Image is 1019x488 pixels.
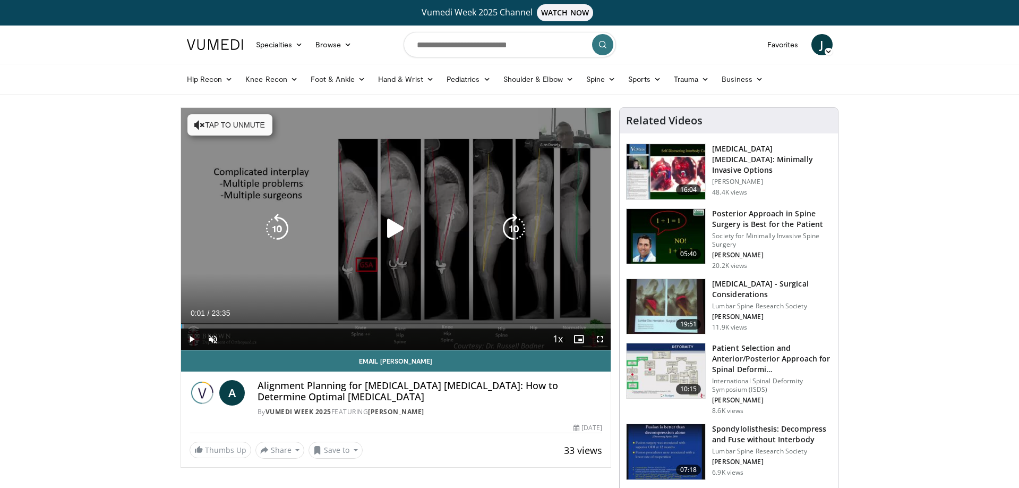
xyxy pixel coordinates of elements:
span: 33 views [564,444,602,457]
img: df977cbb-5756-427a-b13c-efcd69dcbbf0.150x105_q85_crop-smart_upscale.jpg [627,279,705,334]
p: 8.6K views [712,407,743,415]
span: 19:51 [676,319,701,330]
a: 07:18 Spondylolisthesis: Decompress and Fuse without Interbody Lumbar Spine Research Society [PER... [626,424,832,480]
button: Enable picture-in-picture mode [568,329,589,350]
h3: Spondylolisthesis: Decompress and Fuse without Interbody [712,424,832,445]
button: Play [181,329,202,350]
p: [PERSON_NAME] [712,178,832,186]
button: Fullscreen [589,329,611,350]
p: 6.9K views [712,468,743,477]
span: 23:35 [211,309,230,317]
div: By FEATURING [258,407,603,417]
span: 16:04 [676,184,701,195]
p: 11.9K views [712,323,747,332]
img: 9f1438f7-b5aa-4a55-ab7b-c34f90e48e66.150x105_q85_crop-smart_upscale.jpg [627,144,705,199]
span: 07:18 [676,465,701,475]
button: Tap to unmute [187,114,272,136]
img: beefc228-5859-4966-8bc6-4c9aecbbf021.150x105_q85_crop-smart_upscale.jpg [627,343,705,399]
a: Foot & Ankle [304,69,372,90]
p: Lumbar Spine Research Society [712,302,832,310]
a: Spine [580,69,622,90]
a: Business [715,69,769,90]
img: 3b6f0384-b2b2-4baa-b997-2e524ebddc4b.150x105_q85_crop-smart_upscale.jpg [627,209,705,264]
a: Vumedi Week 2025 ChannelWATCH NOW [189,4,831,21]
span: WATCH NOW [537,4,593,21]
a: Hand & Wrist [372,69,440,90]
a: 16:04 [MEDICAL_DATA] [MEDICAL_DATA]: Minimally Invasive Options [PERSON_NAME] 48.4K views [626,144,832,200]
div: Progress Bar [181,324,611,329]
a: A [219,380,245,406]
input: Search topics, interventions [404,32,616,57]
img: 97801bed-5de1-4037-bed6-2d7170b090cf.150x105_q85_crop-smart_upscale.jpg [627,424,705,479]
button: Playback Rate [547,329,568,350]
a: 19:51 [MEDICAL_DATA] - Surgical Considerations Lumbar Spine Research Society [PERSON_NAME] 11.9K ... [626,279,832,335]
a: Knee Recon [239,69,304,90]
span: / [208,309,210,317]
a: Pediatrics [440,69,497,90]
p: [PERSON_NAME] [712,458,832,466]
span: 0:01 [191,309,205,317]
a: J [811,34,833,55]
a: 05:40 Posterior Approach in Spine Surgery is Best for the Patient Society for Minimally Invasive ... [626,208,832,270]
a: Favorites [761,34,805,55]
a: 10:15 Patient Selection and Anterior/Posterior Approach for Spinal Deformi… International Spinal ... [626,343,832,415]
h4: Related Videos [626,114,703,127]
h3: [MEDICAL_DATA] [MEDICAL_DATA]: Minimally Invasive Options [712,144,832,175]
a: Browse [309,34,358,55]
h3: [MEDICAL_DATA] - Surgical Considerations [712,279,832,300]
p: [PERSON_NAME] [712,313,832,321]
p: [PERSON_NAME] [712,396,832,405]
img: VuMedi Logo [187,39,243,50]
a: Trauma [667,69,716,90]
h3: Posterior Approach in Spine Surgery is Best for the Patient [712,208,832,230]
h3: Patient Selection and Anterior/Posterior Approach for Spinal Deformi… [712,343,832,375]
h4: Alignment Planning for [MEDICAL_DATA] [MEDICAL_DATA]: How to Determine Optimal [MEDICAL_DATA] [258,380,603,403]
p: Society for Minimally Invasive Spine Surgery [712,232,832,249]
button: Share [255,442,305,459]
a: [PERSON_NAME] [368,407,424,416]
p: [PERSON_NAME] [712,251,832,259]
a: Email [PERSON_NAME] [181,350,611,372]
p: 48.4K views [712,188,747,197]
p: Lumbar Spine Research Society [712,447,832,456]
div: [DATE] [573,423,602,433]
p: 20.2K views [712,262,747,270]
video-js: Video Player [181,108,611,350]
span: 10:15 [676,384,701,394]
a: Sports [622,69,667,90]
button: Save to [309,442,363,459]
span: 05:40 [676,249,701,259]
img: Vumedi Week 2025 [190,380,215,406]
a: Thumbs Up [190,442,251,458]
button: Unmute [202,329,224,350]
a: Specialties [250,34,310,55]
a: Hip Recon [181,69,239,90]
a: Shoulder & Elbow [497,69,580,90]
a: Vumedi Week 2025 [266,407,331,416]
p: International Spinal Deformity Symposium (ISDS) [712,377,832,394]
